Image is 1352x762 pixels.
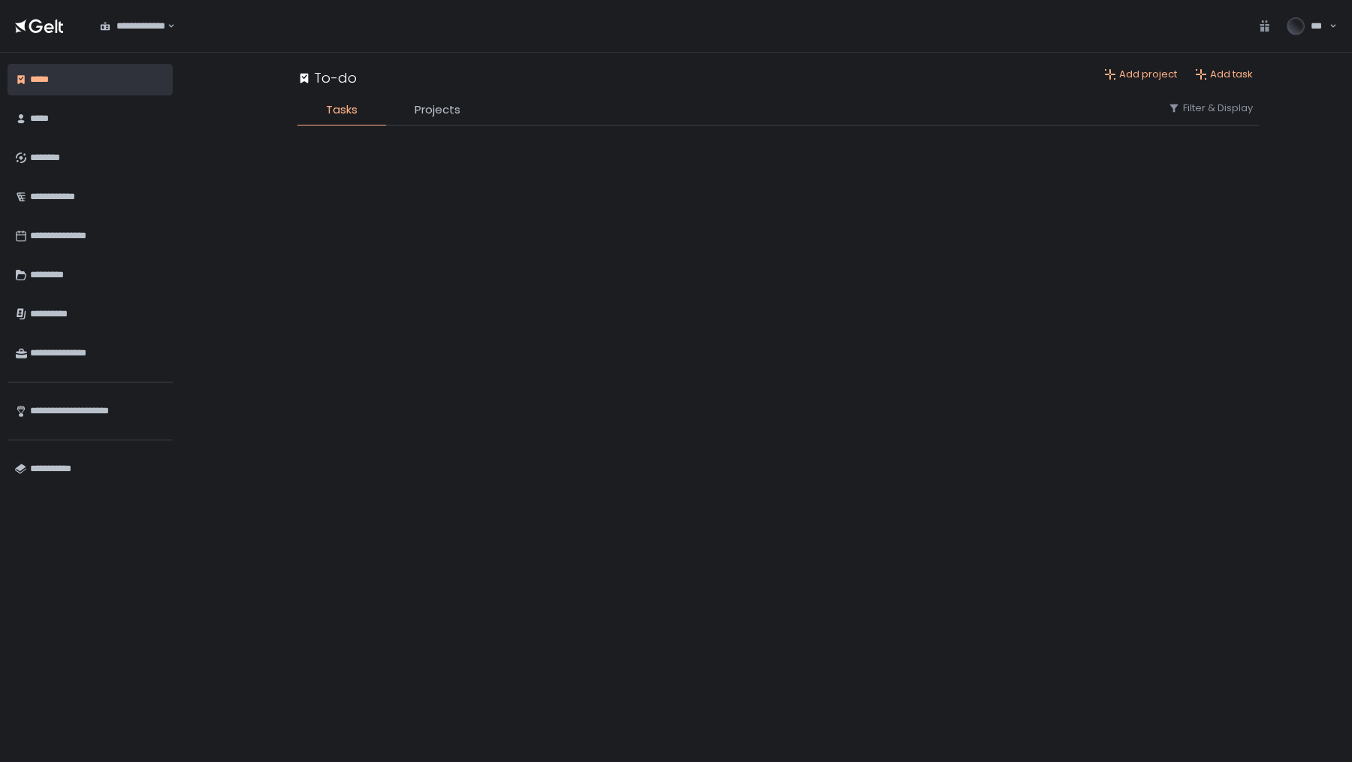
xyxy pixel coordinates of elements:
button: Add task [1195,68,1253,81]
button: Add project [1104,68,1177,81]
button: Filter & Display [1168,101,1253,115]
span: Projects [415,101,460,119]
input: Search for option [165,19,166,34]
span: Tasks [326,101,358,119]
div: To-do [297,68,357,88]
div: Search for option [90,11,175,42]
